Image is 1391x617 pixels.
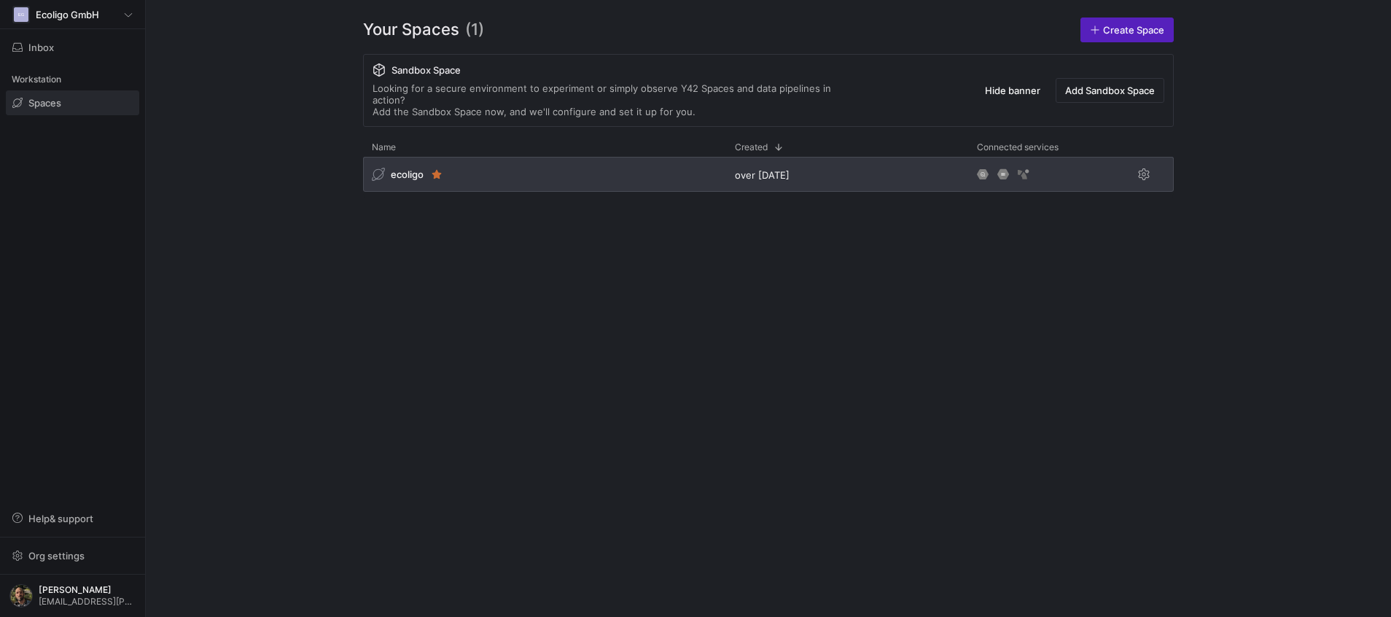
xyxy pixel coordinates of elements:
[985,85,1040,96] span: Hide banner
[735,169,790,181] span: over [DATE]
[6,506,139,531] button: Help& support
[6,69,139,90] div: Workstation
[373,82,861,117] div: Looking for a secure environment to experiment or simply observe Y42 Spaces and data pipelines in...
[977,142,1059,152] span: Connected services
[1056,78,1164,103] button: Add Sandbox Space
[28,550,85,562] span: Org settings
[6,90,139,115] a: Spaces
[6,581,139,611] button: https://storage.googleapis.com/y42-prod-data-exchange/images/7e7RzXvUWcEhWhf8BYUbRCghczaQk4zBh2Nv...
[1103,24,1164,36] span: Create Space
[14,7,28,22] div: EG
[6,35,139,60] button: Inbox
[363,157,1174,198] div: Press SPACE to select this row.
[6,551,139,563] a: Org settings
[391,64,461,76] span: Sandbox Space
[735,142,768,152] span: Created
[9,584,33,608] img: https://storage.googleapis.com/y42-prod-data-exchange/images/7e7RzXvUWcEhWhf8BYUbRCghczaQk4zBh2Nv...
[1065,85,1155,96] span: Add Sandbox Space
[28,513,93,524] span: Help & support
[1080,18,1174,42] a: Create Space
[391,168,424,180] span: ecoligo
[363,18,459,42] span: Your Spaces
[39,597,136,607] span: [EMAIL_ADDRESS][PERSON_NAME][DOMAIN_NAME]
[28,97,61,109] span: Spaces
[28,42,54,53] span: Inbox
[975,78,1050,103] button: Hide banner
[372,142,396,152] span: Name
[39,585,136,595] span: [PERSON_NAME]
[6,543,139,568] button: Org settings
[465,18,484,42] span: (1)
[36,9,99,20] span: Ecoligo GmbH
